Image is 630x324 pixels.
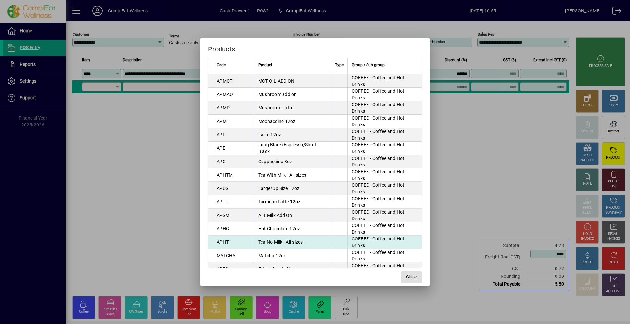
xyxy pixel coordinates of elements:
span: Code [217,61,226,68]
td: COFFEE - Coffee and Hot Drinks [347,74,422,88]
td: COFFEE - Coffee and Hot Drinks [347,195,422,209]
td: Hot Chocolate 12oz [254,222,331,236]
td: COFFEE - Coffee and Hot Drinks [347,168,422,182]
div: MATCHA [217,252,236,259]
div: APC [217,158,226,165]
td: Extra shot Coffee [254,262,331,276]
div: APHTM [217,172,233,178]
td: COFFEE - Coffee and Hot Drinks [347,222,422,236]
td: Mochaccino 12oz [254,115,331,128]
div: APL [217,131,225,138]
div: APMAO [217,91,233,98]
td: ALT Milk Add On [254,209,331,222]
td: COFFEE - Coffee and Hot Drinks [347,101,422,115]
td: COFFEE - Coffee and Hot Drinks [347,128,422,142]
td: COFFEE - Coffee and Hot Drinks [347,262,422,276]
td: Turmeric Latte 12oz [254,195,331,209]
td: Cappuccino 8oz [254,155,331,168]
td: Tea No Milk - All sizes [254,236,331,249]
span: Group / Sub group [352,61,385,68]
td: COFFEE - Coffee and Hot Drinks [347,155,422,168]
td: COFFEE - Coffee and Hot Drinks [347,236,422,249]
button: Close [401,271,422,283]
td: Large/Up Size 12oz [254,182,331,195]
div: APMCT [217,78,232,84]
td: COFFEE - Coffee and Hot Drinks [347,88,422,101]
td: Tea With Milk - All sizes [254,168,331,182]
div: APM [217,118,227,124]
td: COFFEE - Coffee and Hot Drinks [347,142,422,155]
span: Product [258,61,272,68]
td: Mushroom add on [254,88,331,101]
td: Matcha 12oz [254,249,331,262]
td: COFFEE - Coffee and Hot Drinks [347,182,422,195]
span: Type [335,61,344,68]
td: COFFEE - Coffee and Hot Drinks [347,115,422,128]
div: APE [217,145,225,151]
td: Mushroom Latte [254,101,331,115]
h2: Products [200,38,430,57]
td: Latte 12oz [254,128,331,142]
div: APHC [217,225,229,232]
div: APUS [217,185,228,192]
div: APSM [217,212,229,219]
td: MCT OIL ADD ON [254,74,331,88]
div: APTL [217,199,228,205]
td: COFFEE - Coffee and Hot Drinks [347,249,422,262]
div: APMD [217,105,230,111]
td: COFFEE - Coffee and Hot Drinks [347,209,422,222]
span: Close [406,274,417,280]
div: APES [217,266,228,272]
div: APHT [217,239,229,245]
td: Long Black/Espresso/Short Black [254,142,331,155]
